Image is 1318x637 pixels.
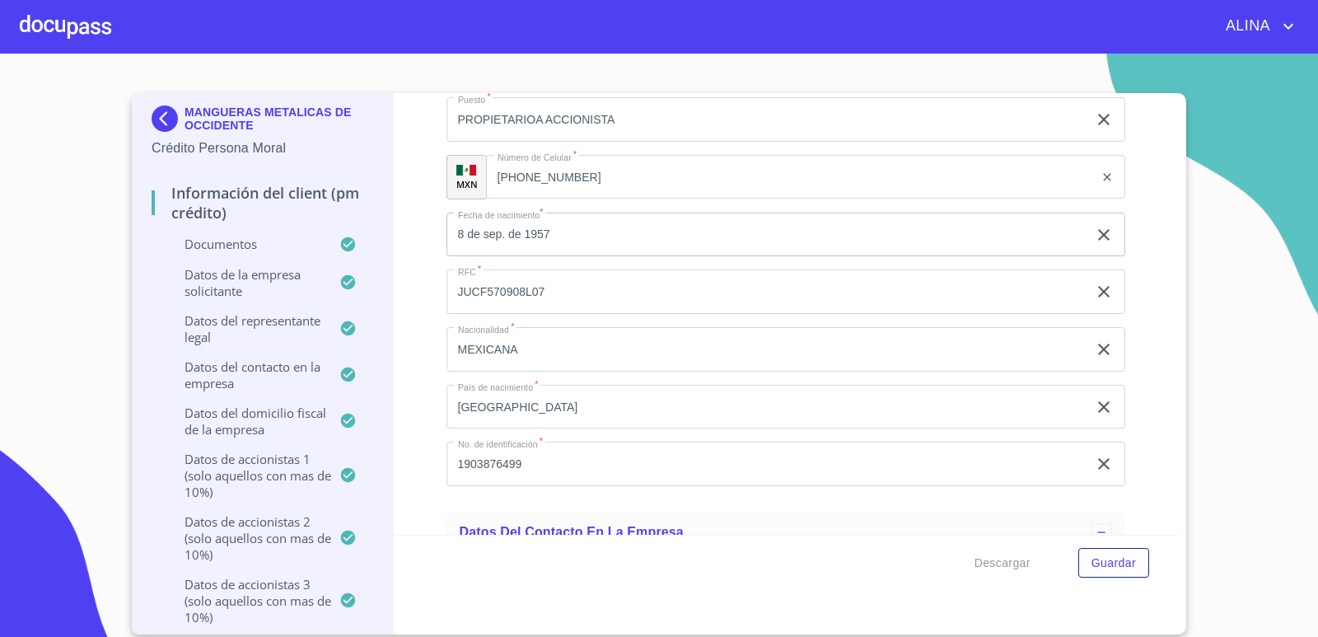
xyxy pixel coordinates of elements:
p: Crédito Persona Moral [152,138,373,158]
p: Datos de la empresa solicitante [152,266,339,299]
span: Descargar [974,553,1031,574]
button: clear input [1101,171,1114,184]
img: R93DlvwvvjP9fbrDwZeCRYBHk45OWMq+AAOlFVsxT89f82nwPLnD58IP7+ANJEaWYhP0Tx8kkA0WlQMPQsAAgwAOmBj20AXj6... [456,165,476,176]
button: clear input [1094,397,1114,417]
p: Datos de accionistas 2 (solo aquellos con mas de 10%) [152,513,339,563]
button: clear input [1094,110,1114,129]
div: MANGUERAS METALICAS DE OCCIDENTE [152,105,373,138]
span: ALINA [1213,13,1278,40]
p: MXN [456,178,478,190]
p: Datos de accionistas 3 (solo aquellos con mas de 10%) [152,576,339,625]
p: Datos del contacto en la empresa [152,358,339,391]
span: Guardar [1091,553,1136,574]
button: Descargar [968,548,1037,578]
p: Información del Client (PM crédito) [152,183,373,222]
button: clear input [1094,282,1114,302]
span: Datos del contacto en la empresa [460,525,684,539]
p: Documentos [152,236,339,252]
img: Docupass spot blue [152,105,185,132]
p: Datos del domicilio fiscal de la empresa [152,405,339,438]
p: Datos del representante legal [152,312,339,345]
button: Guardar [1078,548,1149,578]
p: Datos de accionistas 1 (solo aquellos con mas de 10%) [152,451,339,500]
div: Datos del contacto en la empresa [446,513,1126,552]
button: account of current user [1213,13,1298,40]
p: MANGUERAS METALICAS DE OCCIDENTE [185,105,373,132]
button: clear input [1094,340,1114,359]
button: clear input [1094,454,1114,474]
